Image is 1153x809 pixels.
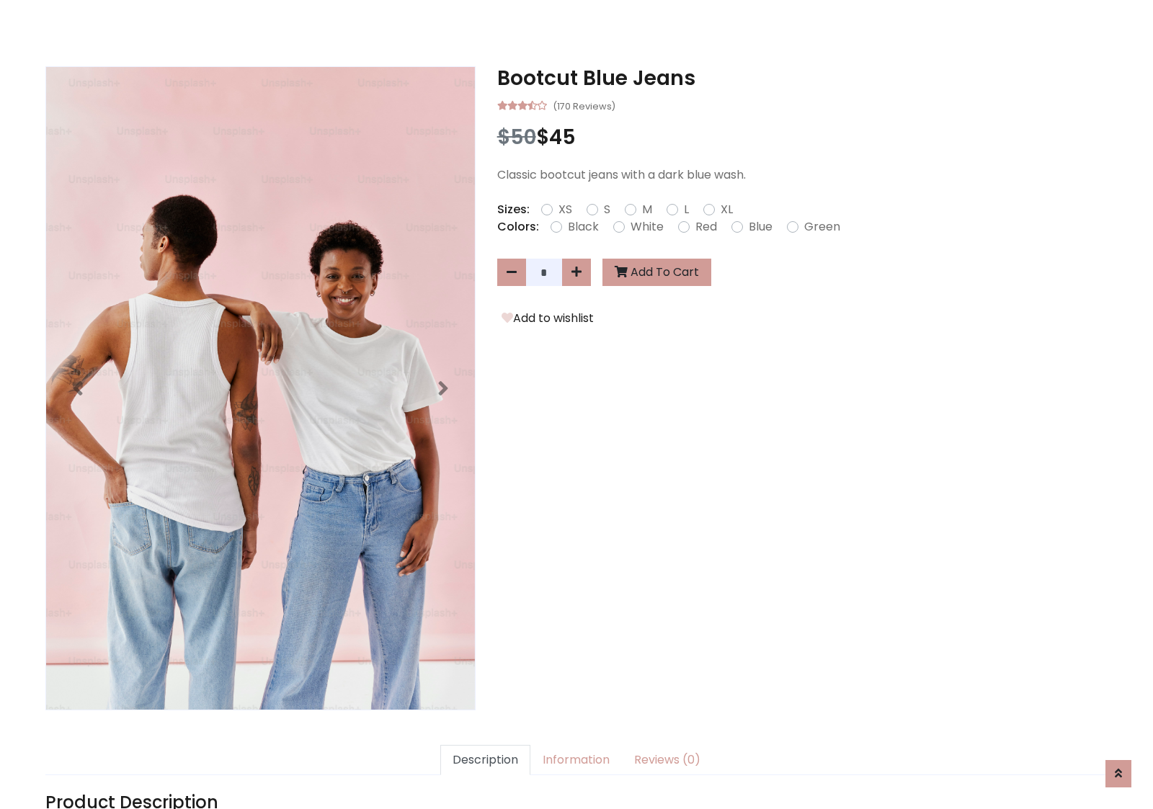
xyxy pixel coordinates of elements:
[549,123,576,151] span: 45
[804,218,840,236] label: Green
[497,218,539,236] p: Colors:
[497,123,536,151] span: $50
[721,201,733,218] label: XL
[604,201,610,218] label: S
[497,166,1108,184] p: Classic bootcut jeans with a dark blue wash.
[497,66,1108,91] h3: Bootcut Blue Jeans
[46,67,475,710] img: Image
[684,201,689,218] label: L
[749,218,773,236] label: Blue
[553,97,615,114] small: (170 Reviews)
[440,745,530,775] a: Description
[622,745,713,775] a: Reviews (0)
[497,125,1108,150] h3: $
[642,201,652,218] label: M
[631,218,664,236] label: White
[558,201,572,218] label: XS
[530,745,622,775] a: Information
[602,259,711,286] button: Add To Cart
[695,218,717,236] label: Red
[497,309,598,328] button: Add to wishlist
[497,201,530,218] p: Sizes:
[568,218,599,236] label: Black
